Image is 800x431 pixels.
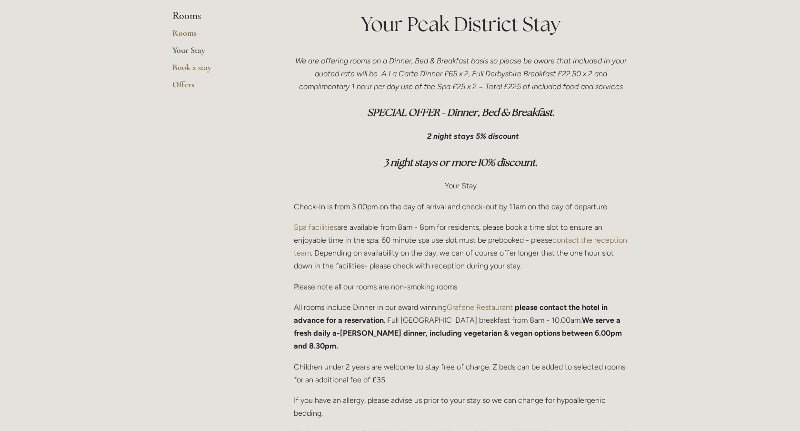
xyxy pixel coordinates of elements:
a: Offers [172,79,263,96]
p: If you have an allergy, please advise us prior to your stay so we can change for hypoallergenic b... [294,394,628,420]
p: All rooms include Dinner in our award winning . Full [GEOGRAPHIC_DATA] breakfast from 8am - 10.00am. [294,301,628,353]
p: Check-in is from 3.00pm on the day of arrival and check-out by 11am on the day of departure. [294,200,628,213]
p: Please note all our rooms are non-smoking rooms. [294,280,628,293]
p: Children under 2 years are welcome to stay free of charge. Z beds can be added to selected rooms ... [294,360,628,386]
li: Rooms [172,10,263,22]
a: Book a stay [172,62,263,79]
p: Your Stay [294,179,628,192]
em: 2 night stays 5% discount [427,132,519,141]
h1: Your Peak District Stay [294,10,628,38]
em: We are offering rooms on a Dinner, Bed & Breakfast basis so please be aware that included in your... [295,56,629,91]
em: SPECIAL OFFER - Dinner, Bed & Breakfast. [367,106,555,119]
a: Your Stay [172,45,263,62]
a: Rooms [172,28,263,45]
em: 3 night stays or more 10% discount. [384,156,538,169]
strong: We serve a fresh daily a-[PERSON_NAME] dinner, including vegetarian & vegan options between 6.00p... [294,316,624,350]
a: Spa facilities [294,223,337,232]
a: Grafene Restaurant [447,303,513,312]
p: are available from 8am - 8pm for residents, please book a time slot to ensure an enjoyable time i... [294,221,628,273]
